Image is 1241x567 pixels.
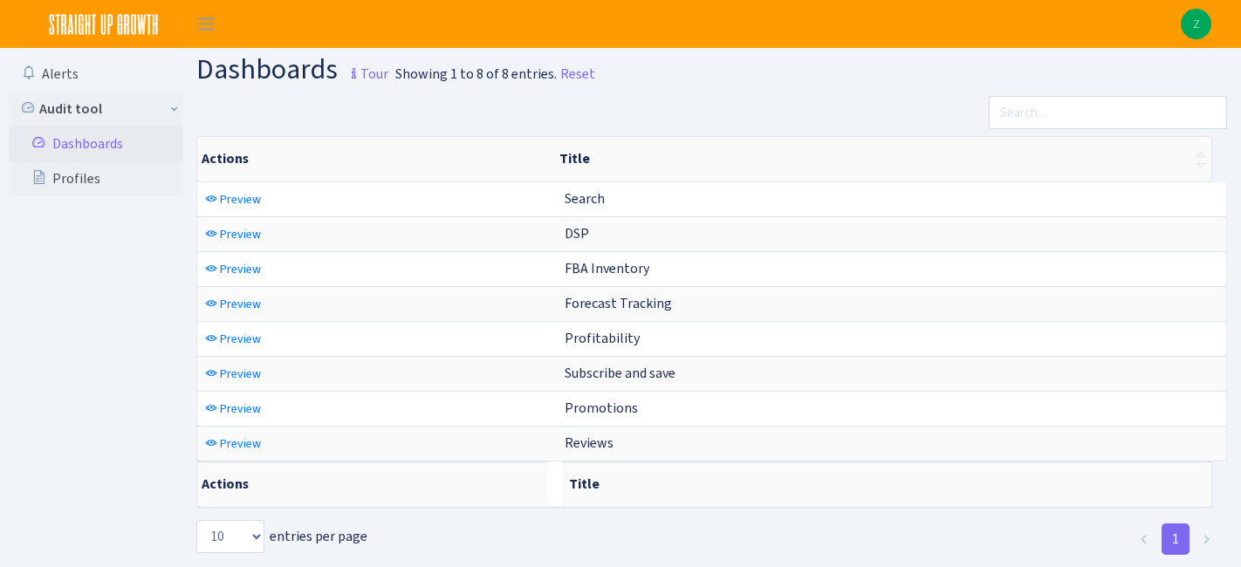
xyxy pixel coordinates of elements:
[184,10,228,38] button: Toggle navigation
[565,329,640,347] span: Profitability
[565,294,672,312] span: Forecast Tracking
[552,137,1211,181] th: Title : activate to sort column ascending
[1181,9,1211,39] img: Zach Belous
[201,221,265,248] a: Preview
[220,435,261,452] span: Preview
[565,364,675,382] span: Subscribe and save
[220,191,261,208] span: Preview
[201,186,265,213] a: Preview
[220,400,261,417] span: Preview
[562,461,1212,507] th: Title
[560,64,595,85] a: Reset
[201,360,265,387] a: Preview
[565,189,605,208] span: Search
[989,96,1227,129] input: Search...
[565,399,638,417] span: Promotions
[201,325,265,352] a: Preview
[201,256,265,283] a: Preview
[338,51,388,87] a: Tour
[565,434,614,452] span: Reviews
[220,331,261,347] span: Preview
[565,259,649,277] span: FBA Inventory
[220,226,261,243] span: Preview
[395,64,557,85] div: Showing 1 to 8 of 8 entries.
[1162,523,1190,555] a: 1
[220,296,261,312] span: Preview
[197,137,552,181] th: Actions
[9,161,183,196] a: Profiles
[201,290,265,318] a: Preview
[9,92,183,126] a: Audit tool
[196,55,388,89] h1: Dashboards
[220,261,261,277] span: Preview
[197,461,547,507] th: Actions
[201,395,265,422] a: Preview
[565,224,589,243] span: DSP
[220,365,261,382] span: Preview
[1181,9,1211,39] a: Z
[196,520,367,553] label: entries per page
[196,520,264,553] select: entries per page
[9,57,183,92] a: Alerts
[9,126,183,161] a: Dashboards
[201,430,265,457] a: Preview
[343,59,388,89] small: Tour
